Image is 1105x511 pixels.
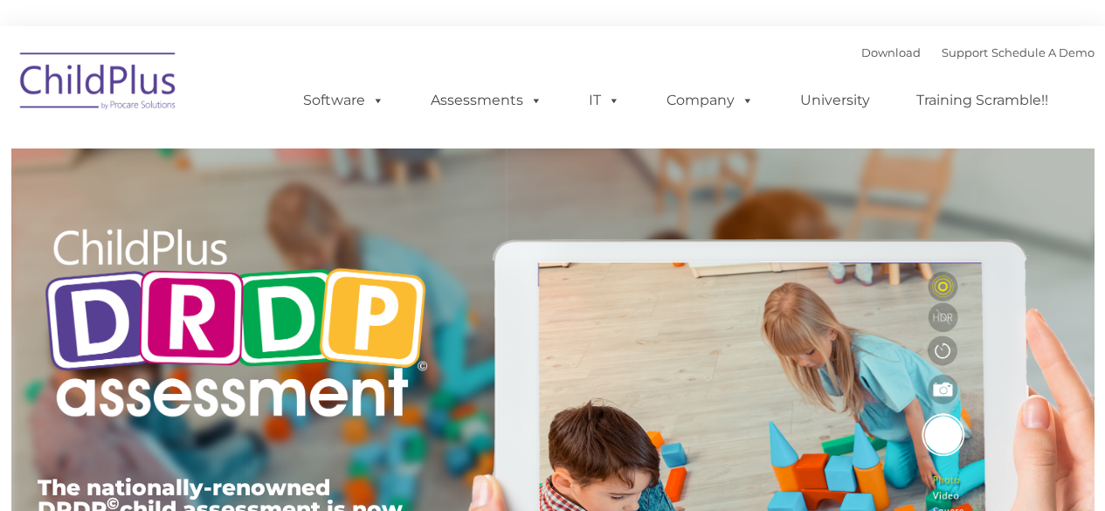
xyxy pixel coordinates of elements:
[861,45,1095,59] font: |
[11,40,186,128] img: ChildPlus by Procare Solutions
[38,205,434,446] img: Copyright - DRDP Logo Light
[413,83,560,118] a: Assessments
[942,45,988,59] a: Support
[571,83,638,118] a: IT
[991,45,1095,59] a: Schedule A Demo
[899,83,1066,118] a: Training Scramble!!
[649,83,771,118] a: Company
[286,83,402,118] a: Software
[861,45,921,59] a: Download
[783,83,887,118] a: University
